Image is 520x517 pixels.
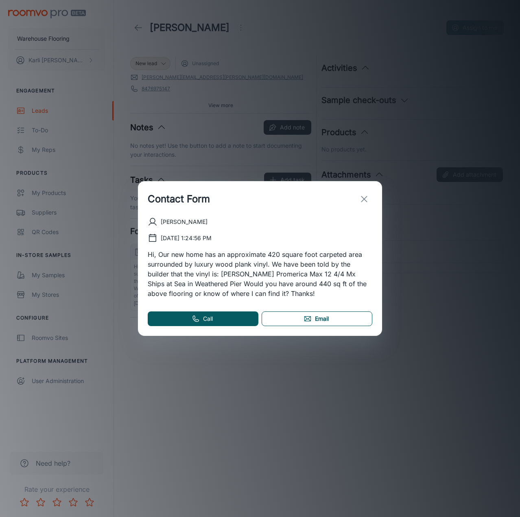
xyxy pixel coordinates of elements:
[148,250,372,298] p: Hi, Our new home has an approximate 420 square foot carpeted area surrounded by luxury wood plank...
[161,234,212,243] p: [DATE] 1:24:56 PM
[161,217,208,226] p: [PERSON_NAME]
[262,311,372,326] a: Email
[148,311,258,326] a: Call
[356,191,372,207] button: exit
[148,192,210,206] h1: Contact Form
